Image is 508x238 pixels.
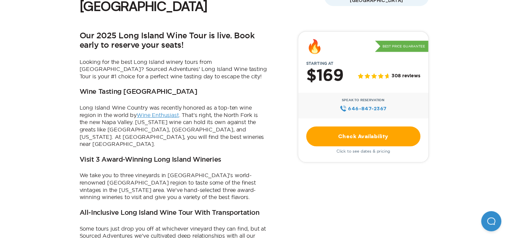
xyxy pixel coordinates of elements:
[348,105,386,112] span: 646‍-847‍-2367
[306,67,343,85] h2: $169
[80,172,268,201] p: We take you to three vineyards in [GEOGRAPHIC_DATA]’s world-renowned [GEOGRAPHIC_DATA] region to ...
[80,31,268,50] h2: Our 2025 Long Island Wine Tour is live. Book early to reserve your seats!
[80,58,268,80] p: Looking for the best Long Island winery tours from [GEOGRAPHIC_DATA]? Sourced Adventures’ Long Is...
[298,61,341,66] span: Starting at
[375,41,428,52] p: Best Price Guarantee
[306,40,323,53] div: 🔥
[481,211,501,231] iframe: Help Scout Beacon - Open
[80,156,221,164] h3: Visit 3 Award-Winning Long Island Wineries
[80,209,260,217] h3: All-Inclusive Long Island Wine Tour With Transportation
[80,104,268,148] p: Long Island Wine Country was recently honored as a top-ten wine region in the world by . That’s r...
[342,98,384,102] span: Speak to Reservation
[391,73,420,79] span: 308 reviews
[336,149,390,154] span: Click to see dates & pricing
[137,112,179,118] a: Wine Enthusiast
[80,88,197,96] h3: Wine Tasting [GEOGRAPHIC_DATA]
[306,126,420,146] a: Check Availability
[340,105,386,112] a: 646‍-847‍-2367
